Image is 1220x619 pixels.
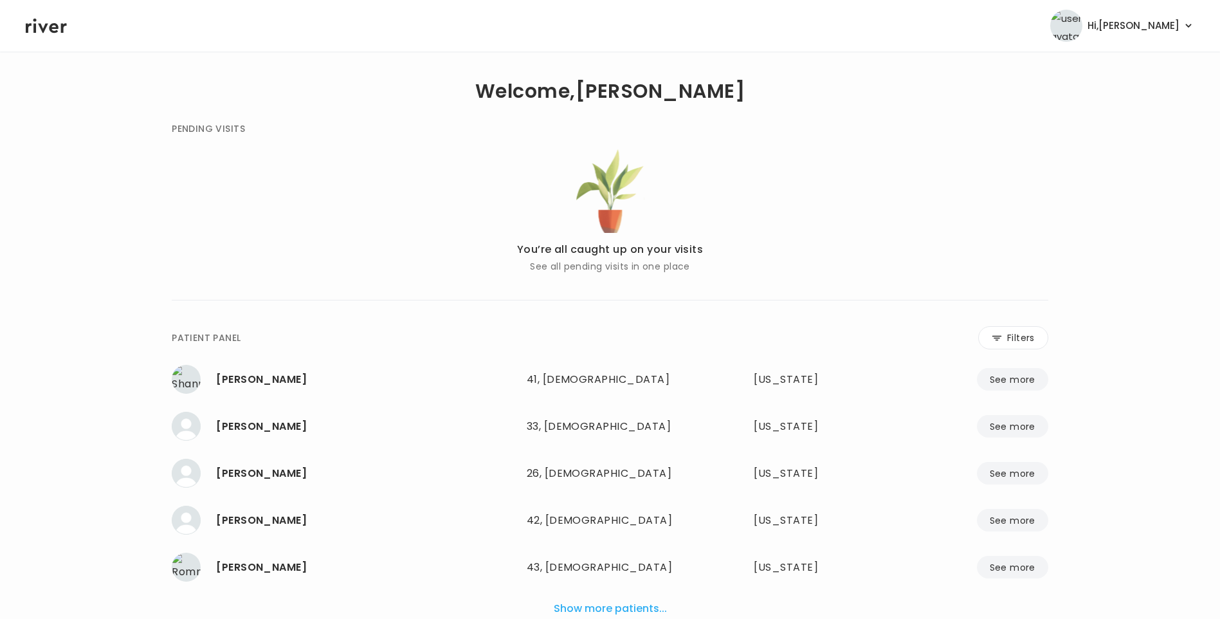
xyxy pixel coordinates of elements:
[527,418,694,436] div: 33, [DEMOGRAPHIC_DATA]
[172,553,201,582] img: Rommel Carino
[216,371,516,389] div: Shannon Kail
[216,512,516,530] div: Alexandra Grossman
[172,412,201,441] img: Chatorra williams
[977,556,1048,578] button: See more
[172,365,201,394] img: Shannon Kail
[216,465,516,483] div: Ezra Kinnell
[172,330,241,346] div: PATIENT PANEL
[754,559,871,577] div: Texas
[1050,10,1194,42] button: user avatarHi,[PERSON_NAME]
[977,368,1048,391] button: See more
[978,326,1048,349] button: Filters
[527,371,694,389] div: 41, [DEMOGRAPHIC_DATA]
[216,559,516,577] div: Rommel Carino
[517,259,704,274] p: See all pending visits in one place
[1088,17,1179,35] span: Hi, [PERSON_NAME]
[216,418,516,436] div: Chatorra williams
[527,465,694,483] div: 26, [DEMOGRAPHIC_DATA]
[172,459,201,488] img: Ezra Kinnell
[754,418,871,436] div: Texas
[754,371,871,389] div: Georgia
[754,465,871,483] div: Ohio
[527,512,694,530] div: 42, [DEMOGRAPHIC_DATA]
[754,512,871,530] div: Virginia
[977,462,1048,485] button: See more
[527,559,694,577] div: 43, [DEMOGRAPHIC_DATA]
[475,82,745,100] h1: Welcome, [PERSON_NAME]
[977,509,1048,531] button: See more
[1050,10,1082,42] img: user avatar
[977,415,1048,438] button: See more
[517,241,704,259] p: You’re all caught up on your visits
[172,506,201,535] img: Alexandra Grossman
[172,121,245,136] div: PENDING VISITS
